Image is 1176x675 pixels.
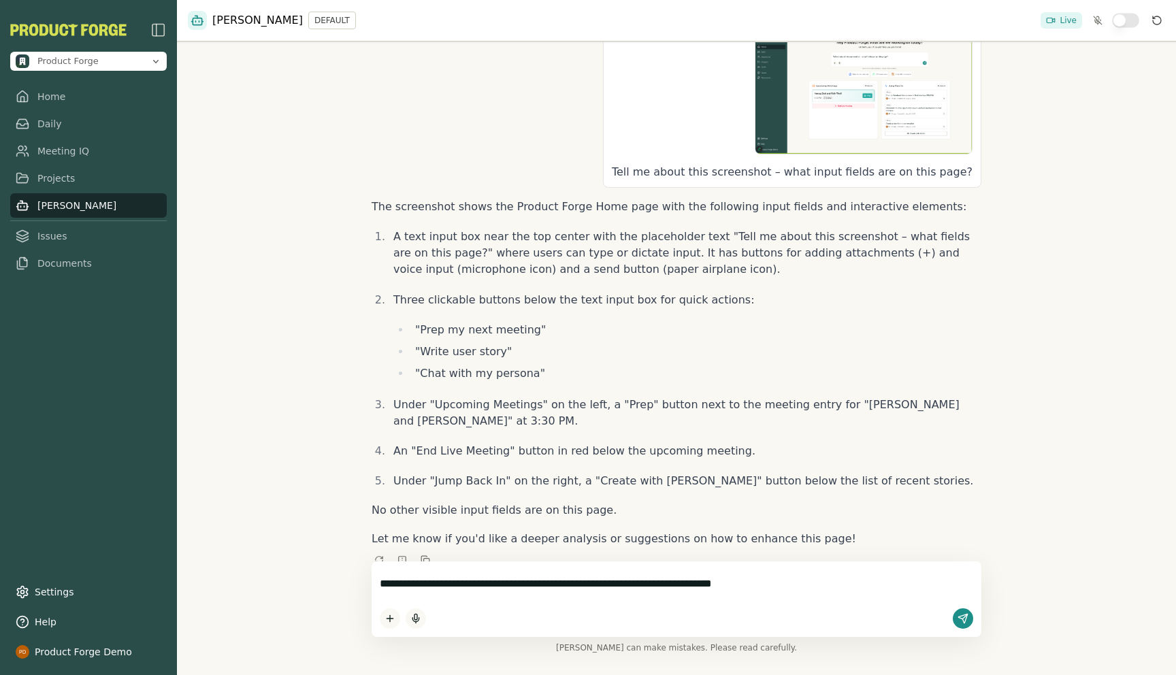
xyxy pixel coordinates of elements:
[10,580,167,604] a: Settings
[612,165,973,179] p: Tell me about this screenshot – what input fields are on this page?
[410,364,981,382] li: "Chat with my persona"
[10,610,167,634] button: Help
[150,22,167,38] img: sidebar
[1060,15,1077,26] span: Live
[372,531,981,547] p: Let me know if you'd like a deeper analysis or suggestions on how to enhance this page!
[37,55,99,67] span: Product Forge
[1149,12,1165,29] button: Reset conversation
[418,553,433,567] button: Copy to clipboard
[10,166,167,191] a: Projects
[16,54,29,68] img: Product Forge
[10,112,167,136] a: Daily
[393,397,981,429] p: Under "Upcoming Meetings" on the left, a "Prep" button next to the meeting entry for "[PERSON_NAM...
[393,443,981,459] p: An "End Live Meeting" button in red below the upcoming meeting.
[755,29,973,154] img: Screenshot 2025-08-22 at 1.27.48 PM.png
[372,642,981,653] span: [PERSON_NAME] can make mistakes. Please read carefully.
[372,502,981,518] p: No other visible input fields are on this page.
[10,640,167,664] button: Product Forge Demo
[308,12,356,29] button: DEFAULT
[10,193,167,218] a: [PERSON_NAME]
[10,139,167,163] a: Meeting IQ
[10,52,167,71] button: Open organization switcher
[372,553,387,567] button: Retry
[393,473,981,489] p: Under "Jump Back In" on the right, a "Create with [PERSON_NAME]" button below the list of recent ...
[10,251,167,276] a: Documents
[410,320,981,339] li: "Prep my next meeting"
[395,553,410,567] button: Give Feedback
[372,199,981,215] p: The screenshot shows the Product Forge Home page with the following input fields and interactive ...
[410,342,981,361] li: "Write user story"
[10,24,127,36] button: PF-Logo
[393,292,981,308] p: Three clickable buttons below the text input box for quick actions:
[10,224,167,248] a: Issues
[406,608,426,629] button: Start dictation
[16,645,29,659] img: profile
[393,229,981,278] p: A text input box near the top center with the placeholder text "Tell me about this screenshot – w...
[10,84,167,109] a: Home
[953,608,973,629] button: Send message
[380,608,400,629] button: Add content to chat
[10,24,127,36] img: Product Forge
[212,12,303,29] span: [PERSON_NAME]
